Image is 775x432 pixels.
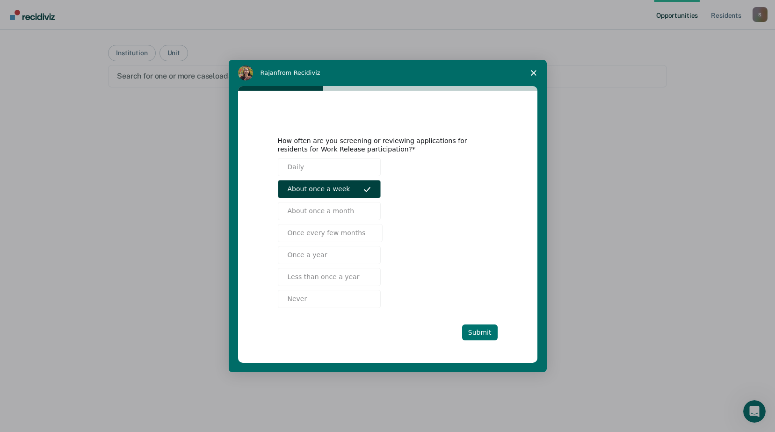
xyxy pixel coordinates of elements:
button: Once every few months [278,224,383,242]
button: Less than once a year [278,268,381,286]
span: Never [288,294,307,304]
span: Less than once a year [288,272,360,282]
span: from Recidiviz [277,69,320,76]
button: Once a year [278,246,381,264]
span: About once a week [288,184,350,194]
button: About once a week [278,180,381,198]
span: Daily [288,162,304,172]
span: Once a year [288,250,327,260]
button: Never [278,290,381,308]
img: Profile image for Rajan [238,65,253,80]
div: How often are you screening or reviewing applications for residents for Work Release participation? [278,137,484,153]
span: Rajan [261,69,278,76]
span: Once every few months [288,228,366,238]
button: Submit [462,324,498,340]
button: Daily [278,158,381,176]
button: About once a month [278,202,381,220]
span: About once a month [288,206,355,216]
span: Close survey [521,60,547,86]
